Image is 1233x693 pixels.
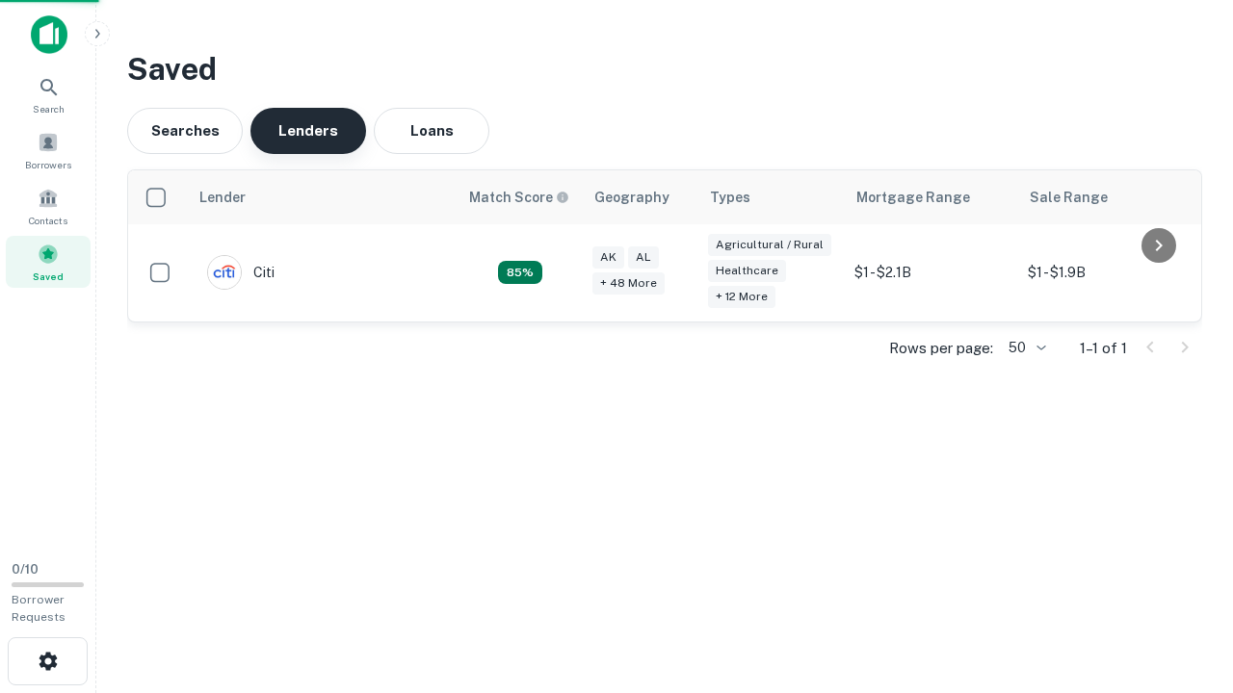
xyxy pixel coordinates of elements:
[594,186,669,209] div: Geography
[127,108,243,154] button: Searches
[592,246,624,269] div: AK
[250,108,366,154] button: Lenders
[12,562,39,577] span: 0 / 10
[1018,224,1192,321] td: $1 - $1.9B
[374,108,489,154] button: Loans
[6,68,91,120] a: Search
[708,234,831,256] div: Agricultural / Rural
[127,46,1202,92] h3: Saved
[6,124,91,176] a: Borrowers
[708,286,775,308] div: + 12 more
[498,261,542,284] div: Capitalize uses an advanced AI algorithm to match your search with the best lender. The match sco...
[698,170,845,224] th: Types
[199,186,246,209] div: Lender
[31,15,67,54] img: capitalize-icon.png
[628,246,659,269] div: AL
[889,337,993,360] p: Rows per page:
[708,260,786,282] div: Healthcare
[856,186,970,209] div: Mortgage Range
[845,170,1018,224] th: Mortgage Range
[6,236,91,288] a: Saved
[1018,170,1192,224] th: Sale Range
[469,187,569,208] div: Capitalize uses an advanced AI algorithm to match your search with the best lender. The match sco...
[845,224,1018,321] td: $1 - $2.1B
[710,186,750,209] div: Types
[25,157,71,172] span: Borrowers
[469,187,565,208] h6: Match Score
[29,213,67,228] span: Contacts
[12,593,66,624] span: Borrower Requests
[1080,337,1127,360] p: 1–1 of 1
[1001,334,1049,362] div: 50
[583,170,698,224] th: Geography
[33,101,65,116] span: Search
[188,170,458,224] th: Lender
[1137,539,1233,631] iframe: Chat Widget
[6,180,91,232] a: Contacts
[1030,186,1108,209] div: Sale Range
[592,272,665,295] div: + 48 more
[207,255,275,290] div: Citi
[458,170,583,224] th: Capitalize uses an advanced AI algorithm to match your search with the best lender. The match sco...
[33,269,64,284] span: Saved
[208,256,241,289] img: picture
